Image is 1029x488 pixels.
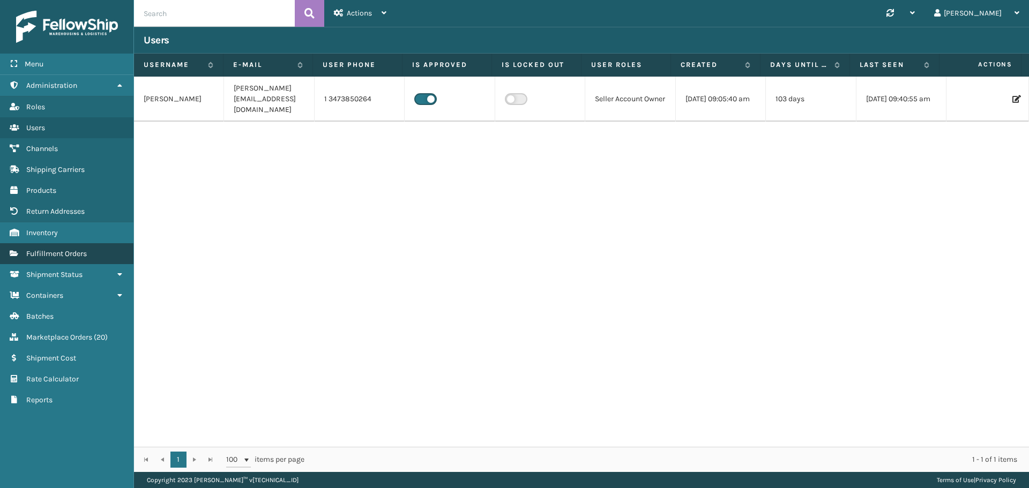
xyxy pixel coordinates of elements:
[26,144,58,153] span: Channels
[26,102,45,111] span: Roles
[502,60,571,70] label: Is Locked Out
[26,207,85,216] span: Return Addresses
[26,81,77,90] span: Administration
[134,77,224,122] td: [PERSON_NAME]
[856,77,946,122] td: [DATE] 09:40:55 am
[319,454,1017,465] div: 1 - 1 of 1 items
[323,60,392,70] label: User phone
[770,60,829,70] label: Days until password expires
[937,476,974,484] a: Terms of Use
[347,9,372,18] span: Actions
[975,476,1016,484] a: Privacy Policy
[26,333,92,342] span: Marketplace Orders
[591,60,661,70] label: User Roles
[412,60,482,70] label: Is Approved
[233,60,292,70] label: E-mail
[937,472,1016,488] div: |
[26,291,63,300] span: Containers
[144,34,169,47] h3: Users
[26,228,58,237] span: Inventory
[860,60,919,70] label: Last Seen
[147,472,299,488] p: Copyright 2023 [PERSON_NAME]™ v [TECHNICAL_ID]
[26,312,54,321] span: Batches
[943,56,1019,73] span: Actions
[26,395,53,404] span: Reports
[144,60,203,70] label: Username
[94,333,108,342] span: ( 20 )
[26,123,45,132] span: Users
[585,77,675,122] td: Seller Account Owner
[26,249,87,258] span: Fulfillment Orders
[681,60,740,70] label: Created
[170,452,187,468] a: 1
[16,11,118,43] img: logo
[676,77,766,122] td: [DATE] 09:05:40 am
[315,77,405,122] td: 1 3473850264
[224,77,314,122] td: [PERSON_NAME][EMAIL_ADDRESS][DOMAIN_NAME]
[26,354,76,363] span: Shipment Cost
[226,454,242,465] span: 100
[26,270,83,279] span: Shipment Status
[26,186,56,195] span: Products
[1012,95,1019,103] i: Edit
[26,165,85,174] span: Shipping Carriers
[26,374,79,384] span: Rate Calculator
[25,59,43,69] span: Menu
[766,77,856,122] td: 103 days
[226,452,304,468] span: items per page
